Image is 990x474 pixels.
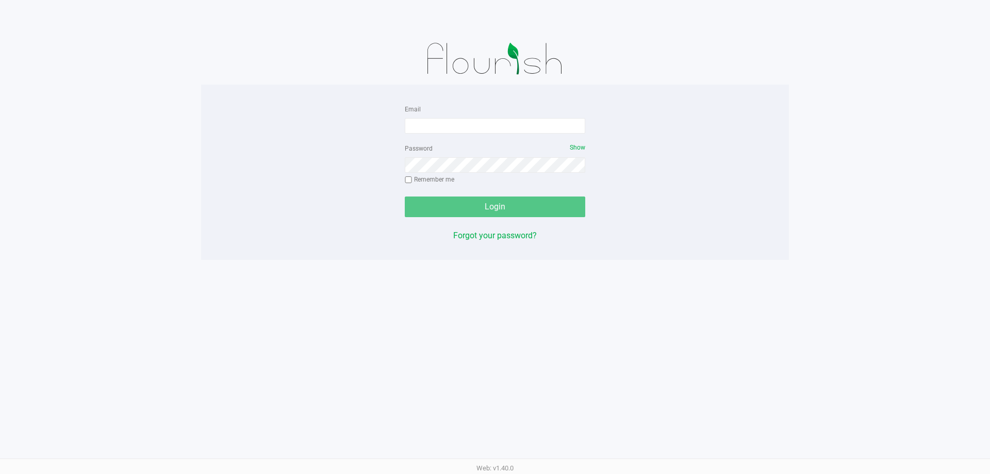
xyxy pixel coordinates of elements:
span: Show [570,144,585,151]
label: Password [405,144,433,153]
label: Remember me [405,175,454,184]
span: Web: v1.40.0 [476,464,514,472]
button: Forgot your password? [453,230,537,242]
input: Remember me [405,176,412,184]
label: Email [405,105,421,114]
